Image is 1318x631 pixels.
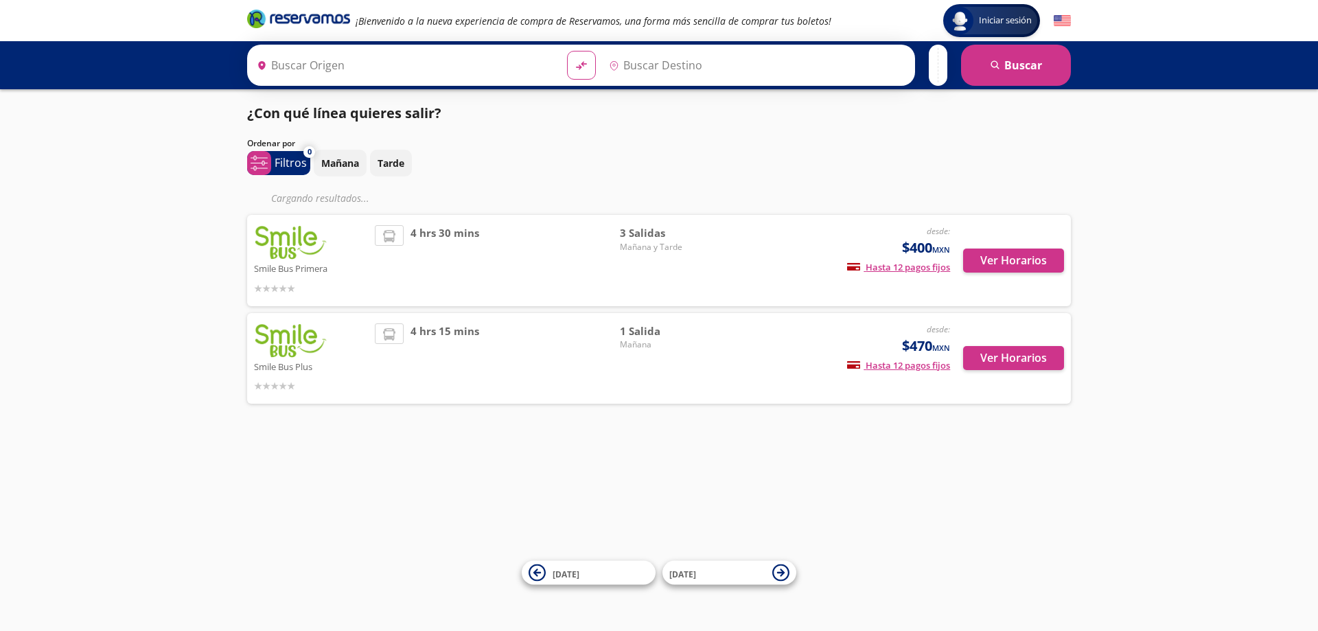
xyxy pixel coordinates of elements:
[932,244,950,255] small: MXN
[275,154,307,171] p: Filtros
[662,561,796,585] button: [DATE]
[247,103,441,124] p: ¿Con qué línea quieres salir?
[973,14,1037,27] span: Iniciar sesión
[251,48,556,82] input: Buscar Origen
[603,48,908,82] input: Buscar Destino
[961,45,1071,86] button: Buscar
[620,323,716,339] span: 1 Salida
[669,568,696,580] span: [DATE]
[963,346,1064,370] button: Ver Horarios
[620,339,716,351] span: Mañana
[847,359,950,371] span: Hasta 12 pagos fijos
[411,323,479,394] span: 4 hrs 15 mins
[254,358,368,374] p: Smile Bus Plus
[247,137,295,150] p: Ordenar por
[308,146,312,158] span: 0
[620,225,716,241] span: 3 Salidas
[247,8,350,29] i: Brand Logo
[620,241,716,253] span: Mañana y Tarde
[314,150,367,176] button: Mañana
[927,323,950,335] em: desde:
[902,238,950,258] span: $400
[1054,12,1071,30] button: English
[254,225,327,260] img: Smile Bus Primera
[411,225,479,296] span: 4 hrs 30 mins
[271,192,369,205] em: Cargando resultados ...
[522,561,656,585] button: [DATE]
[847,261,950,273] span: Hasta 12 pagos fijos
[254,260,368,276] p: Smile Bus Primera
[254,323,327,358] img: Smile Bus Plus
[963,249,1064,273] button: Ver Horarios
[378,156,404,170] p: Tarde
[927,225,950,237] em: desde:
[370,150,412,176] button: Tarde
[247,151,310,175] button: 0Filtros
[356,14,831,27] em: ¡Bienvenido a la nueva experiencia de compra de Reservamos, una forma más sencilla de comprar tus...
[932,343,950,353] small: MXN
[247,8,350,33] a: Brand Logo
[902,336,950,356] span: $470
[553,568,579,580] span: [DATE]
[321,156,359,170] p: Mañana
